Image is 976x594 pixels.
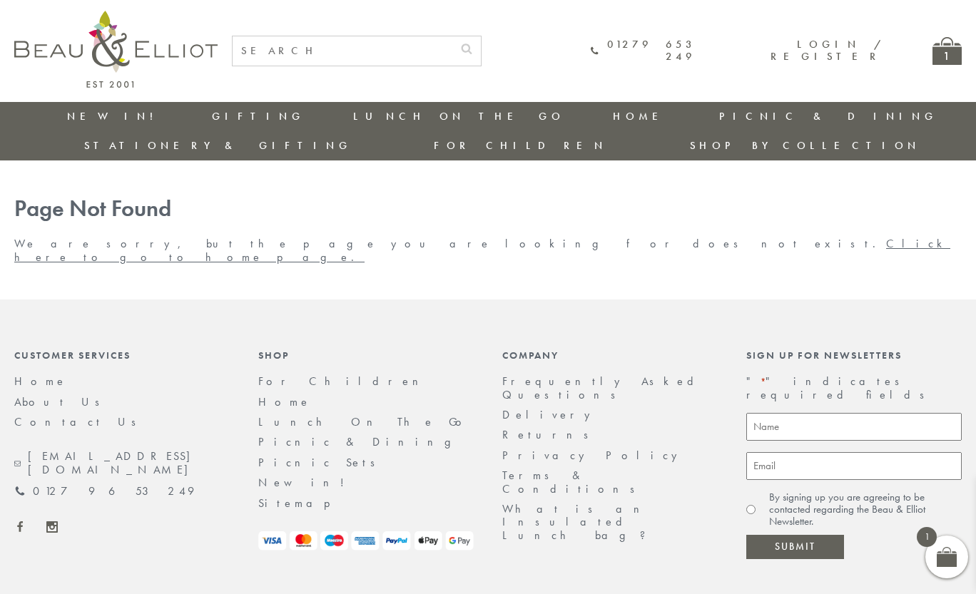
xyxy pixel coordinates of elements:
a: Frequently Asked Questions [502,374,703,401]
a: Picnic Sets [258,455,385,470]
p: " " indicates required fields [746,375,962,401]
img: logo [14,11,218,88]
a: What is an Insulated Lunch bag? [502,501,657,543]
a: Home [14,374,67,389]
img: payment-logos.png [258,531,474,551]
a: For Children [258,374,429,389]
a: New in! [67,109,163,123]
a: Click here to go to home page. [14,236,950,264]
input: Email [746,452,962,480]
div: Company [502,349,718,361]
div: Sign up for newsletters [746,349,962,361]
a: Contact Us [14,414,146,429]
a: 01279 653 249 [591,39,696,63]
a: Lunch On The Go [258,414,470,429]
a: Picnic & Dining [719,109,937,123]
a: Shop by collection [690,138,920,153]
a: Privacy Policy [502,448,685,463]
label: By signing up you are agreeing to be contacted regarding the Beau & Elliot Newsletter. [769,491,962,528]
a: Home [613,109,670,123]
a: Sitemap [258,496,350,511]
a: 01279 653 249 [14,485,194,498]
a: Delivery [502,407,598,422]
a: Stationery & Gifting [84,138,352,153]
a: Terms & Conditions [502,468,644,496]
h1: Page Not Found [14,196,962,222]
div: Customer Services [14,349,230,361]
input: Submit [746,535,844,559]
span: 1 [917,527,937,547]
a: About Us [14,394,109,409]
a: Lunch On The Go [353,109,564,123]
a: Gifting [212,109,305,123]
a: Login / Register [771,37,883,63]
a: Picnic & Dining [258,434,465,449]
a: New in! [258,475,355,490]
a: Returns [502,427,598,442]
input: SEARCH [233,36,452,66]
a: For Children [434,138,607,153]
a: [EMAIL_ADDRESS][DOMAIN_NAME] [14,450,230,476]
div: Shop [258,349,474,361]
a: Home [258,394,311,409]
input: Name [746,413,962,441]
a: 1 [932,37,962,65]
